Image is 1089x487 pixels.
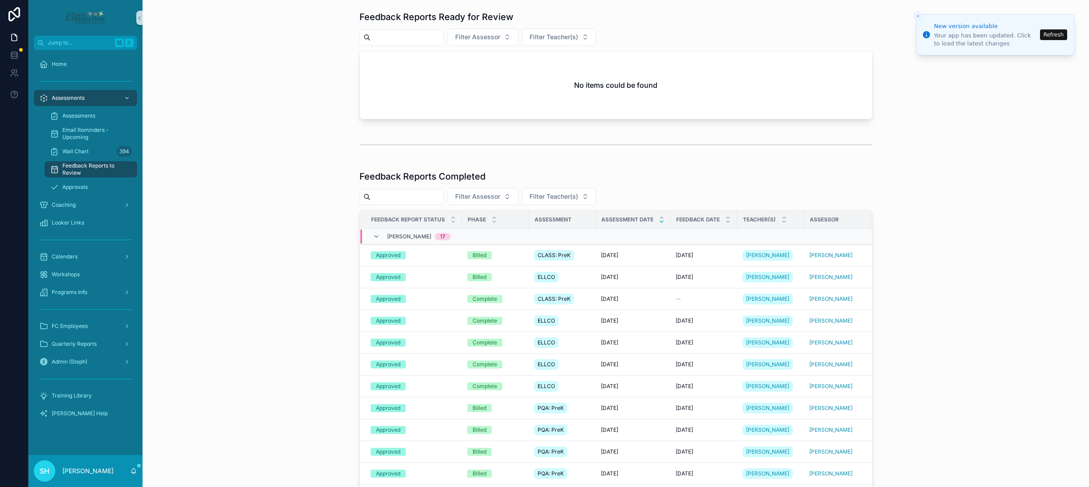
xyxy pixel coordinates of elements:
[742,359,793,370] a: [PERSON_NAME]
[809,405,865,412] a: [PERSON_NAME]
[359,11,514,23] h1: Feedback Reports Ready for Review
[742,425,793,435] a: [PERSON_NAME]
[473,273,486,281] div: Billed
[601,448,665,455] a: [DATE]
[742,468,793,479] a: [PERSON_NAME]
[676,470,693,477] span: [DATE]
[359,170,485,183] h1: Feedback Reports Completed
[742,248,799,262] a: [PERSON_NAME]
[45,161,137,177] a: Feedback Reports to Review
[34,36,137,50] button: Jump to...K
[746,383,789,390] span: [PERSON_NAME]
[52,392,92,399] span: Training Library
[809,426,852,434] a: [PERSON_NAME]
[676,295,732,303] a: --
[65,11,105,25] img: App logo
[448,29,518,45] button: Select Button
[601,274,665,281] a: [DATE]
[538,339,555,346] span: ELLCO
[530,33,578,41] span: Filter Teacher(s)
[676,295,681,303] span: --
[440,233,445,240] div: 17
[914,12,922,20] button: Close toast
[676,448,732,455] a: [DATE]
[62,467,114,475] p: [PERSON_NAME]
[676,274,693,281] span: [DATE]
[371,339,457,347] a: Approved
[809,252,852,259] span: [PERSON_NAME]
[371,382,457,390] a: Approved
[743,216,776,223] span: Teacher(s)
[534,292,590,306] a: CLASS: PreK
[387,233,431,240] span: [PERSON_NAME]
[534,379,590,393] a: ELLCO
[52,323,88,330] span: FC Employees
[52,271,80,278] span: Workshops
[34,336,137,352] a: Quarterly Reports
[601,405,665,412] a: [DATE]
[676,317,693,324] span: [DATE]
[746,426,789,434] span: [PERSON_NAME]
[809,361,865,368] a: [PERSON_NAME]
[534,336,590,350] a: ELLCO
[746,470,789,477] span: [PERSON_NAME]
[809,295,852,303] a: [PERSON_NAME]
[538,426,564,434] span: PQA: PreK
[742,381,793,392] a: [PERSON_NAME]
[934,22,1037,31] div: New version available
[742,379,799,393] a: [PERSON_NAME]
[473,470,486,478] div: Billed
[809,274,852,281] a: [PERSON_NAME]
[473,448,486,456] div: Billed
[810,216,839,223] span: Assessor
[376,404,400,412] div: Approved
[742,446,793,457] a: [PERSON_NAME]
[371,317,457,325] a: Approved
[809,405,852,412] a: [PERSON_NAME]
[376,317,400,325] div: Approved
[809,317,852,324] a: [PERSON_NAME]
[62,184,88,191] span: Approvals
[601,361,618,368] span: [DATE]
[455,33,500,41] span: Filter Assessor
[34,405,137,422] a: [PERSON_NAME] Help
[34,249,137,265] a: Calendars
[34,215,137,231] a: Looker Links
[371,216,445,223] span: Feedback Report Status
[45,126,137,142] a: Email Reminders - Upcoming
[1040,29,1067,40] button: Refresh
[809,383,852,390] span: [PERSON_NAME]
[45,143,137,160] a: Wall Chart394
[676,426,693,434] span: [DATE]
[601,339,618,346] span: [DATE]
[746,317,789,324] span: [PERSON_NAME]
[467,470,523,478] a: Billed
[45,179,137,195] a: Approvals
[473,251,486,259] div: Billed
[742,337,793,348] a: [PERSON_NAME]
[467,273,523,281] a: Billed
[742,401,799,415] a: [PERSON_NAME]
[809,339,852,346] span: [PERSON_NAME]
[601,216,653,223] span: Assessment Date
[746,361,789,368] span: [PERSON_NAME]
[467,251,523,259] a: Billed
[601,295,665,303] a: [DATE]
[601,448,618,455] span: [DATE]
[742,467,799,481] a: [PERSON_NAME]
[676,317,732,324] a: [DATE]
[34,354,137,370] a: Admin (Steph)
[473,295,497,303] div: Complete
[809,448,852,455] a: [PERSON_NAME]
[746,274,789,281] span: [PERSON_NAME]
[534,423,590,437] a: PQA: PreK
[809,383,865,390] a: [PERSON_NAME]
[809,361,852,368] a: [PERSON_NAME]
[676,426,732,434] a: [DATE]
[601,252,618,259] span: [DATE]
[742,315,793,326] a: [PERSON_NAME]
[601,383,618,390] span: [DATE]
